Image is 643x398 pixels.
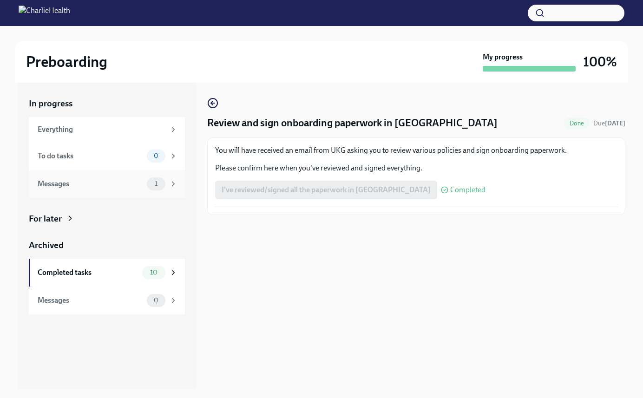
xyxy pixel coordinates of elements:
[29,259,185,287] a: Completed tasks10
[29,142,185,170] a: To do tasks0
[38,124,165,135] div: Everything
[149,180,163,187] span: 1
[29,117,185,142] a: Everything
[144,269,163,276] span: 10
[19,6,70,20] img: CharlieHealth
[29,239,185,251] a: Archived
[207,116,498,130] h4: Review and sign onboarding paperwork in [GEOGRAPHIC_DATA]
[38,295,143,306] div: Messages
[583,53,617,70] h3: 100%
[215,163,617,173] p: Please confirm here when you've reviewed and signed everything.
[29,98,185,110] a: In progress
[593,119,625,128] span: September 4th, 2025 07:00
[593,119,625,127] span: Due
[450,186,486,194] span: Completed
[483,52,523,62] strong: My progress
[26,52,107,71] h2: Preboarding
[29,213,62,225] div: For later
[29,170,185,198] a: Messages1
[148,297,164,304] span: 0
[215,145,617,156] p: You will have received an email from UKG asking you to review various policies and sign onboardin...
[148,152,164,159] span: 0
[38,179,143,189] div: Messages
[38,151,143,161] div: To do tasks
[605,119,625,127] strong: [DATE]
[29,287,185,314] a: Messages0
[38,268,138,278] div: Completed tasks
[29,213,185,225] a: For later
[564,120,590,127] span: Done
